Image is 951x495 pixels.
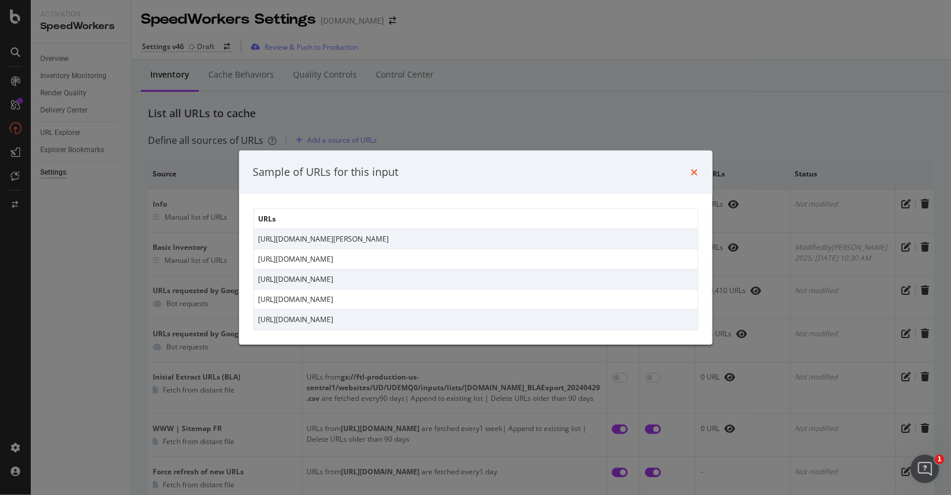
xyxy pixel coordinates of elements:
div: Sample of URLs for this input [253,165,399,180]
td: [URL][DOMAIN_NAME] [253,310,698,330]
td: [URL][DOMAIN_NAME] [253,269,698,290]
div: modal [239,150,713,345]
iframe: Intercom live chat [911,455,939,483]
th: URLs [253,208,698,229]
span: 1 [935,455,944,464]
td: [URL][DOMAIN_NAME][PERSON_NAME] [253,229,698,249]
div: times [691,165,698,180]
td: [URL][DOMAIN_NAME] [253,290,698,310]
td: [URL][DOMAIN_NAME] [253,249,698,269]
